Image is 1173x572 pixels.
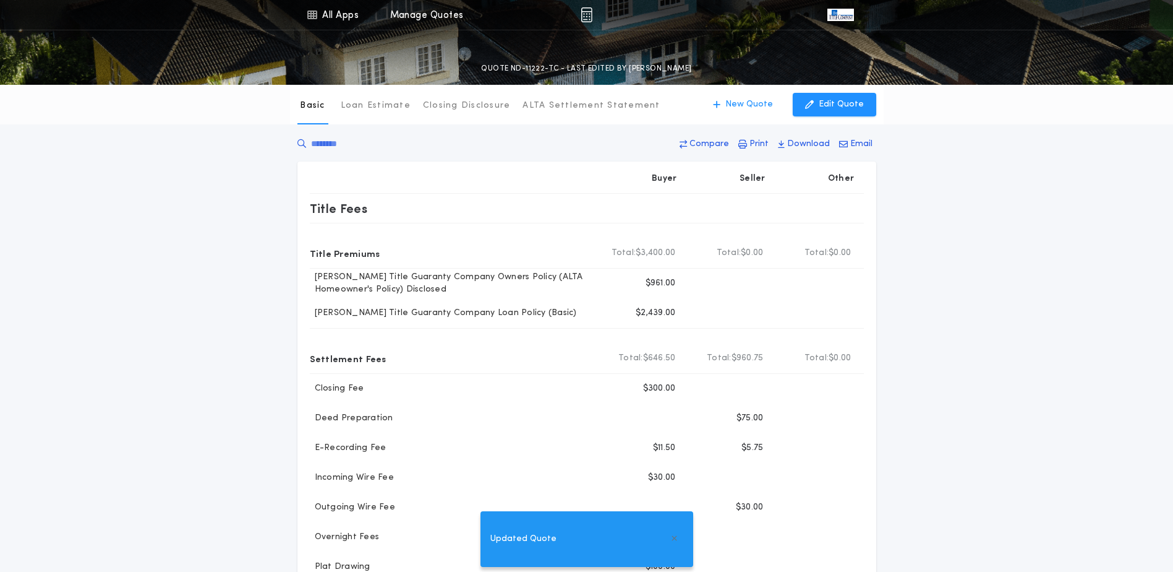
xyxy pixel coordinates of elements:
button: Edit Quote [793,93,876,116]
b: Total: [707,352,732,365]
p: Buyer [652,173,676,185]
p: $961.00 [646,277,676,290]
p: $2,439.00 [636,307,675,319]
b: Total: [618,352,643,365]
span: $3,400.00 [636,247,675,259]
p: Basic [300,100,325,112]
p: [PERSON_NAME] Title Guaranty Company Loan Policy (Basic) [310,307,577,319]
p: $75.00 [736,412,764,425]
p: Other [827,173,853,185]
p: $30.00 [648,472,676,484]
span: Updated Quote [490,532,557,546]
b: Total: [612,247,636,259]
p: New Quote [725,98,773,111]
p: Outgoing Wire Fee [310,501,395,514]
p: Closing Fee [310,383,364,395]
span: $0.00 [829,247,851,259]
button: Compare [676,133,733,155]
span: $0.00 [829,352,851,365]
p: Seller [740,173,766,185]
p: Title Fees [310,199,368,219]
span: $0.00 [741,247,763,259]
p: ALTA Settlement Statement [523,100,660,112]
p: Title Premiums [310,243,380,263]
p: Closing Disclosure [423,100,511,112]
p: Incoming Wire Fee [310,472,394,484]
span: $960.75 [732,352,764,365]
span: $646.50 [643,352,676,365]
p: QUOTE ND-11222-TC - LAST EDITED BY [PERSON_NAME] [481,63,691,75]
button: Download [774,133,834,155]
button: Print [735,133,772,155]
p: E-Recording Fee [310,442,386,454]
img: vs-icon [827,9,853,21]
img: img [581,7,592,22]
p: Edit Quote [819,98,864,111]
p: Deed Preparation [310,412,393,425]
p: $30.00 [736,501,764,514]
p: Settlement Fees [310,349,386,368]
p: $300.00 [643,383,676,395]
button: Email [835,133,876,155]
p: $11.50 [653,442,676,454]
p: Email [850,138,872,150]
b: Total: [717,247,741,259]
button: New Quote [701,93,785,116]
p: Download [787,138,830,150]
p: Loan Estimate [341,100,411,112]
p: Print [749,138,769,150]
p: $5.75 [741,442,763,454]
b: Total: [804,247,829,259]
p: [PERSON_NAME] Title Guaranty Company Owners Policy (ALTA Homeowner's Policy) Disclosed [310,271,598,296]
p: Compare [689,138,729,150]
b: Total: [804,352,829,365]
